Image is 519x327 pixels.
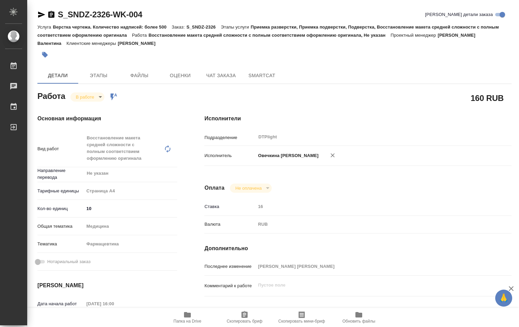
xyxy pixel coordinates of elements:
button: Папка на Drive [159,308,216,327]
textarea: /Clients/Sandoz/Orders/S_SNDZ-2326/DTP/S_SNDZ-2326-WK-004 [256,306,486,317]
p: S_SNDZ-2326 [186,24,221,30]
button: Скопировать ссылку для ЯМессенджера [37,11,46,19]
p: Исполнитель [204,152,255,159]
h4: Основная информация [37,115,177,123]
p: Тематика [37,241,84,247]
p: Проектный менеджер [391,33,438,38]
button: Добавить тэг [37,47,52,62]
p: Работа [132,33,149,38]
h2: 160 RUB [471,92,504,104]
span: Нотариальный заказ [47,258,90,265]
h2: Работа [37,89,65,102]
p: Направление перевода [37,167,84,181]
span: 🙏 [498,291,509,305]
span: Детали [41,71,74,80]
p: Последнее изменение [204,263,255,270]
span: Этапы [82,71,115,80]
input: Пустое поле [84,299,144,309]
span: Чат заказа [205,71,237,80]
input: ✎ Введи что-нибудь [84,204,177,213]
div: Фармацевтика [84,238,177,250]
span: Скопировать мини-бриф [278,319,325,324]
p: Вид работ [37,145,84,152]
button: Удалить исполнителя [325,148,340,163]
button: Скопировать мини-бриф [273,308,330,327]
span: Скопировать бриф [227,319,262,324]
p: Комментарий к работе [204,282,255,289]
span: Файлы [123,71,156,80]
button: Скопировать бриф [216,308,273,327]
button: Не оплачена [233,185,264,191]
span: SmartCat [246,71,278,80]
input: Пустое поле [256,202,486,211]
p: [PERSON_NAME] [118,41,161,46]
p: Клиентские менеджеры [66,41,118,46]
p: Кол-во единиц [37,205,84,212]
div: Страница А4 [84,185,177,197]
button: Скопировать ссылку [47,11,55,19]
p: Общая тематика [37,223,84,230]
p: Услуга [37,24,53,30]
div: В работе [70,92,104,102]
a: S_SNDZ-2326-WK-004 [58,10,142,19]
button: Обновить файлы [330,308,387,327]
span: Папка на Drive [173,319,201,324]
p: Верстка чертежа. Количество надписей: более 500 [53,24,171,30]
div: Медицина [84,221,177,232]
p: Приемка разверстки, Приемка подверстки, Подверстка, Восстановление макета средней сложности с пол... [37,24,499,38]
p: Восстановление макета средней сложности с полным соответствием оформлению оригинала, Не указан [149,33,391,38]
button: 🙏 [495,290,512,307]
h4: Дополнительно [204,244,512,253]
span: Обновить файлы [342,319,375,324]
h4: Исполнители [204,115,512,123]
h4: [PERSON_NAME] [37,281,177,290]
span: [PERSON_NAME] детали заказа [425,11,493,18]
p: Этапы услуги [221,24,251,30]
p: Ставка [204,203,255,210]
p: Дата начала работ [37,300,84,307]
p: Овечкина [PERSON_NAME] [256,152,319,159]
p: Подразделение [204,134,255,141]
button: В работе [74,94,96,100]
div: В работе [230,184,272,193]
p: Заказ: [172,24,186,30]
p: Тарифные единицы [37,188,84,194]
span: Оценки [164,71,197,80]
div: RUB [256,219,486,230]
p: Валюта [204,221,255,228]
h4: Оплата [204,184,224,192]
input: Пустое поле [256,261,486,271]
